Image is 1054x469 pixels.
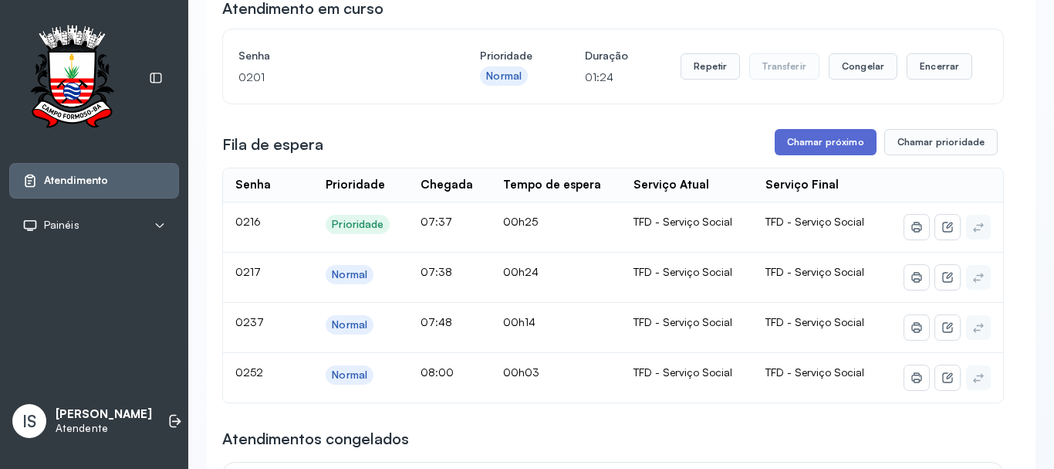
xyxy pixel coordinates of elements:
p: [PERSON_NAME] [56,407,152,422]
span: 0237 [235,315,264,328]
button: Chamar prioridade [884,129,998,155]
div: TFD - Serviço Social [633,365,741,379]
span: TFD - Serviço Social [765,215,864,228]
span: TFD - Serviço Social [765,315,864,328]
span: 0216 [235,215,261,228]
div: Prioridade [332,218,383,231]
button: Congelar [829,53,897,80]
a: Atendimento [22,173,166,189]
h3: Atendimentos congelados [222,428,409,450]
img: Logotipo do estabelecimento [16,25,127,132]
h3: Fila de espera [222,134,323,155]
div: Normal [332,268,367,281]
p: 0201 [238,66,427,88]
div: Serviço Final [765,178,839,192]
button: Chamar próximo [775,129,877,155]
div: Normal [332,318,367,331]
span: 00h25 [503,215,538,228]
span: Atendimento [44,174,108,187]
span: 00h03 [503,365,539,379]
span: 00h24 [503,265,539,278]
span: 07:37 [421,215,452,228]
h4: Prioridade [480,45,532,66]
div: Serviço Atual [633,178,709,192]
p: 01:24 [585,66,628,88]
span: TFD - Serviço Social [765,365,864,379]
button: Encerrar [907,53,972,80]
div: TFD - Serviço Social [633,215,741,229]
div: Chegada [421,178,473,192]
div: Normal [486,70,522,83]
span: 0252 [235,365,263,379]
div: Senha [235,178,271,192]
div: Prioridade [326,178,385,192]
span: 07:38 [421,265,452,278]
span: Painéis [44,219,79,232]
div: Tempo de espera [503,178,601,192]
h4: Senha [238,45,427,66]
span: TFD - Serviço Social [765,265,864,278]
span: 0217 [235,265,261,278]
span: 07:48 [421,315,452,328]
h4: Duração [585,45,628,66]
div: Normal [332,369,367,382]
button: Repetir [681,53,740,80]
p: Atendente [56,422,152,435]
button: Transferir [749,53,819,80]
span: 00h14 [503,315,535,328]
div: TFD - Serviço Social [633,315,741,329]
div: TFD - Serviço Social [633,265,741,279]
span: 08:00 [421,365,454,379]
